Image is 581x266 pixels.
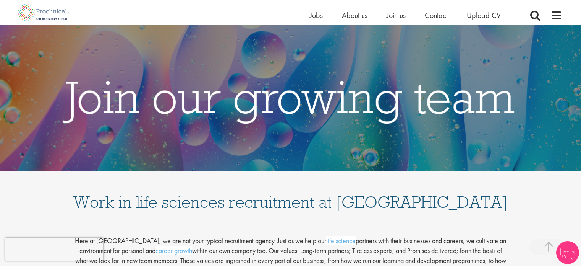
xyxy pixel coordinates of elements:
a: Join us [387,10,406,20]
a: Upload CV [467,10,501,20]
h1: Work in life sciences recruitment at [GEOGRAPHIC_DATA] [73,178,508,211]
iframe: reCAPTCHA [5,238,103,261]
a: About us [342,10,367,20]
img: Chatbot [556,241,579,264]
a: career growth [155,246,192,255]
a: Contact [425,10,448,20]
a: life science [326,236,356,245]
a: Jobs [310,10,323,20]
